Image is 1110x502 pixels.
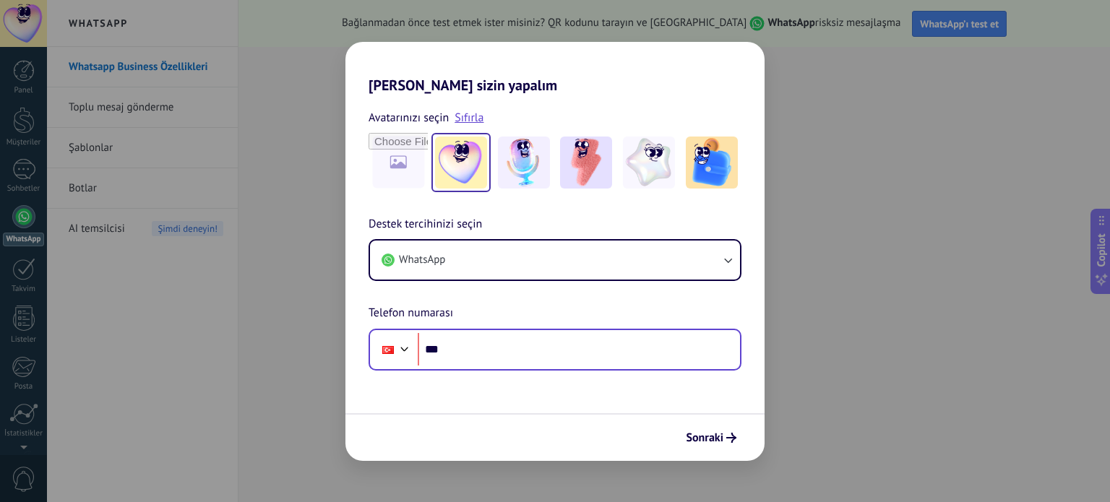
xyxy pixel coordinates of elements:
span: Sonraki [686,433,723,443]
span: Destek tercihinizi seçin [369,215,482,234]
span: Avatarınızı seçin [369,108,449,127]
img: -1.jpeg [435,137,487,189]
button: Sonraki [679,425,743,450]
button: WhatsApp [370,241,740,280]
img: -3.jpeg [560,137,612,189]
img: -5.jpeg [686,137,738,189]
img: -4.jpeg [623,137,675,189]
a: Sıfırla [455,111,483,125]
div: Turkey: + 90 [374,334,402,365]
img: -2.jpeg [498,137,550,189]
h2: [PERSON_NAME] sizin yapalım [345,42,765,94]
span: WhatsApp [399,253,445,267]
span: Telefon numarası [369,304,453,323]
